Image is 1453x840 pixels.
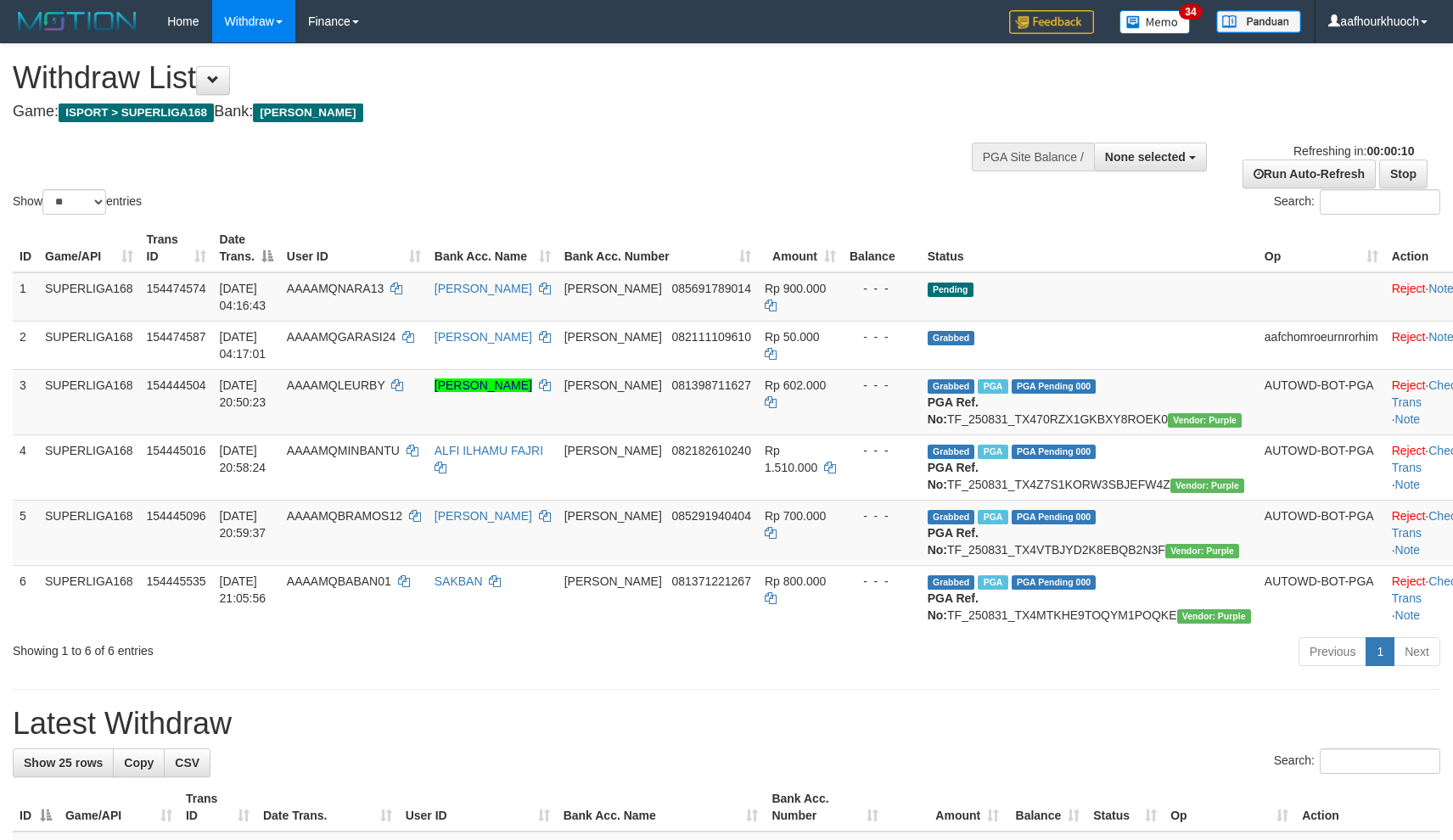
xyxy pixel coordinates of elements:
th: Status: activate to sort column ascending [1086,783,1164,832]
span: Vendor URL: https://trx4.1velocity.biz [1168,413,1242,428]
span: Marked by aafounsreynich [978,379,1007,394]
td: 4 [13,434,38,500]
a: Reject [1392,330,1426,344]
th: Status [921,224,1258,272]
input: Search: [1320,748,1440,774]
th: Bank Acc. Name: activate to sort column ascending [557,783,766,832]
span: Grabbed [928,331,975,345]
th: User ID: activate to sort column ascending [399,783,557,832]
span: Vendor URL: https://trx4.1velocity.biz [1177,609,1251,624]
span: [PERSON_NAME] [564,509,662,523]
td: SUPERLIGA168 [38,272,140,322]
td: 3 [13,369,38,434]
td: TF_250831_TX470RZX1GKBXY8ROEK0 [921,369,1258,434]
span: AAAAMQNARA13 [287,282,384,295]
td: SUPERLIGA168 [38,321,140,369]
span: AAAAMQMINBANTU [287,444,400,457]
div: - - - [850,442,914,459]
span: Pending [928,283,973,297]
td: SUPERLIGA168 [38,565,140,630]
th: Trans ID: activate to sort column ascending [140,224,213,272]
span: Grabbed [928,575,975,590]
span: Copy 082182610240 to clipboard [672,444,751,457]
a: [PERSON_NAME] [435,330,532,344]
td: 2 [13,321,38,369]
td: AUTOWD-BOT-PGA [1258,369,1385,434]
span: [DATE] 04:16:43 [220,282,266,312]
th: ID: activate to sort column descending [13,783,59,832]
h4: Game: Bank: [13,104,951,120]
a: Note [1395,478,1421,491]
span: AAAAMQGARASI24 [287,330,396,344]
a: [PERSON_NAME] [435,509,532,523]
span: Vendor URL: https://trx4.1velocity.biz [1170,479,1244,493]
span: 154474587 [147,330,206,344]
span: Copy 085291940404 to clipboard [672,509,751,523]
a: SAKBAN [435,574,483,588]
img: panduan.png [1216,10,1301,33]
div: PGA Site Balance / [972,143,1094,171]
span: Marked by aafheankoy [978,510,1007,524]
th: Bank Acc. Number: activate to sort column ascending [765,783,885,832]
th: Bank Acc. Number: activate to sort column ascending [558,224,758,272]
span: [DATE] 20:50:23 [220,378,266,409]
span: Refreshing in: [1293,144,1414,158]
span: Grabbed [928,445,975,459]
span: 154474574 [147,282,206,295]
a: Note [1395,608,1421,622]
td: aafchomroeurnrorhim [1258,321,1385,369]
label: Show entries [13,189,142,215]
span: None selected [1105,150,1186,164]
span: AAAAMQBRAMOS12 [287,509,402,523]
input: Search: [1320,189,1440,215]
th: Date Trans.: activate to sort column ascending [256,783,399,832]
th: User ID: activate to sort column ascending [280,224,428,272]
strong: 00:00:10 [1366,144,1414,158]
a: Reject [1392,574,1426,588]
b: PGA Ref. No: [928,591,979,622]
div: - - - [850,280,914,297]
span: Rp 50.000 [765,330,820,344]
th: Date Trans.: activate to sort column descending [213,224,280,272]
span: 34 [1179,4,1202,20]
span: 154445535 [147,574,206,588]
span: [DATE] 21:05:56 [220,574,266,605]
img: Button%20Memo.svg [1119,10,1191,34]
a: Run Auto-Refresh [1243,160,1376,188]
th: Bank Acc. Name: activate to sort column ascending [428,224,558,272]
label: Search: [1274,189,1440,215]
span: [PERSON_NAME] [564,574,662,588]
span: 154445096 [147,509,206,523]
img: Feedback.jpg [1009,10,1094,34]
a: 1 [1366,637,1394,666]
span: PGA Pending [1012,575,1097,590]
td: SUPERLIGA168 [38,500,140,565]
a: Reject [1392,444,1426,457]
span: Show 25 rows [24,756,103,770]
span: [PERSON_NAME] [564,330,662,344]
span: Copy [124,756,154,770]
span: PGA Pending [1012,510,1097,524]
span: [PERSON_NAME] [564,282,662,295]
span: Grabbed [928,379,975,394]
span: Copy 081371221267 to clipboard [672,574,751,588]
td: SUPERLIGA168 [38,434,140,500]
span: [DATE] 20:58:24 [220,444,266,474]
th: Balance: activate to sort column ascending [1006,783,1086,832]
b: PGA Ref. No: [928,461,979,491]
div: Showing 1 to 6 of 6 entries [13,636,592,659]
button: None selected [1094,143,1207,171]
a: Stop [1379,160,1428,188]
th: Game/API: activate to sort column ascending [59,783,179,832]
select: Showentries [42,189,106,215]
span: Rp 1.510.000 [765,444,817,474]
span: Rp 900.000 [765,282,826,295]
a: ALFI ILHAMU FAJRI [435,444,543,457]
td: TF_250831_TX4Z7S1KORW3SBJEFW4Z [921,434,1258,500]
span: [PERSON_NAME] [253,104,362,122]
div: - - - [850,328,914,345]
span: 154444504 [147,378,206,392]
span: PGA Pending [1012,379,1097,394]
h1: Withdraw List [13,61,951,95]
td: TF_250831_TX4MTKHE9TOQYM1POQKE [921,565,1258,630]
